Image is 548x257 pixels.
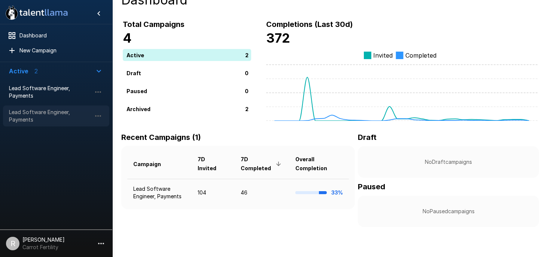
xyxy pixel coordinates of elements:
[192,179,235,206] td: 104
[266,20,353,29] b: Completions (Last 30d)
[358,182,385,191] b: Paused
[235,179,289,206] td: 46
[127,179,192,206] td: Lead Software Engineer, Payments
[295,155,343,173] span: Overall Completion
[245,51,249,59] p: 2
[370,158,527,166] p: No Draft campaigns
[198,155,229,173] span: 7D Invited
[241,155,283,173] span: 7D Completed
[245,69,249,77] p: 0
[331,189,343,196] b: 33%
[370,208,527,215] p: No Paused campaigns
[358,133,377,142] b: Draft
[266,30,290,46] b: 372
[133,160,171,169] span: Campaign
[245,105,249,113] p: 2
[123,20,185,29] b: Total Campaigns
[121,133,201,142] b: Recent Campaigns (1)
[123,30,132,46] b: 4
[245,87,249,95] p: 0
